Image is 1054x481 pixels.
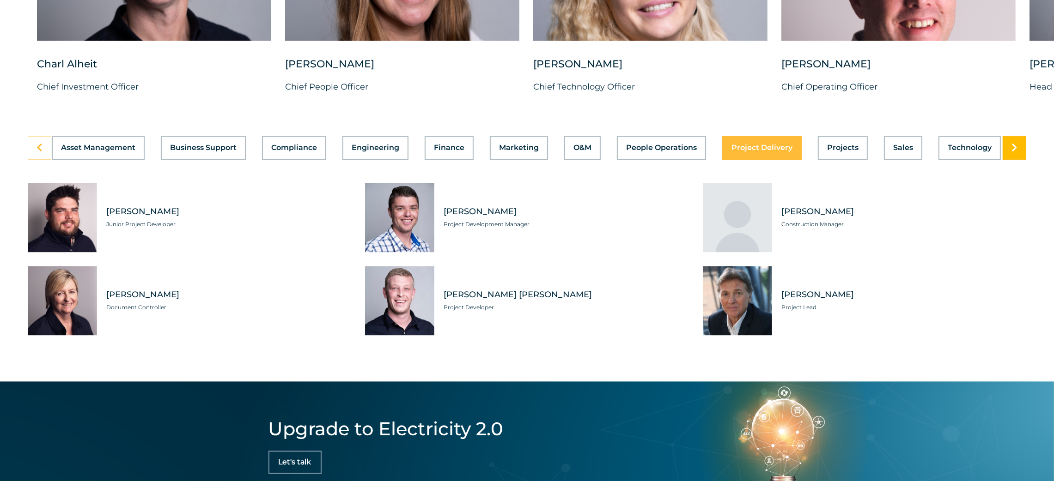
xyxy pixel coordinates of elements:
[781,57,1016,80] div: [PERSON_NAME]
[106,220,351,229] span: Junior Project Developer
[106,303,351,313] span: Document Controller
[533,57,768,80] div: [PERSON_NAME]
[781,303,1026,313] span: Project Lead
[948,144,992,152] span: Technology
[37,80,271,94] p: Chief Investment Officer
[781,206,1026,218] span: [PERSON_NAME]
[781,80,1016,94] p: Chief Operating Officer
[268,451,322,474] a: Let's talk
[893,144,913,152] span: Sales
[106,206,351,218] span: [PERSON_NAME]
[499,144,539,152] span: Marketing
[352,144,399,152] span: Engineering
[781,220,1026,229] span: Construction Manager
[827,144,859,152] span: Projects
[444,289,688,301] span: [PERSON_NAME] [PERSON_NAME]
[37,57,271,80] div: Charl Alheit
[444,220,688,229] span: Project Development Manager
[285,80,519,94] p: Chief People Officer
[268,419,504,439] h4: Upgrade to Electricity 2.0
[61,144,135,152] span: Asset Management
[271,144,317,152] span: Compliance
[28,136,1026,336] div: Tabs. Open items with Enter or Space, close with Escape and navigate using the Arrow keys.
[533,80,768,94] p: Chief Technology Officer
[731,144,792,152] span: Project Delivery
[573,144,591,152] span: O&M
[434,144,464,152] span: Finance
[626,144,697,152] span: People Operations
[279,459,311,466] span: Let's talk
[106,289,351,301] span: [PERSON_NAME]
[781,289,1026,301] span: [PERSON_NAME]
[444,206,688,218] span: [PERSON_NAME]
[444,303,688,313] span: Project Developer
[285,57,519,80] div: [PERSON_NAME]
[170,144,237,152] span: Business Support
